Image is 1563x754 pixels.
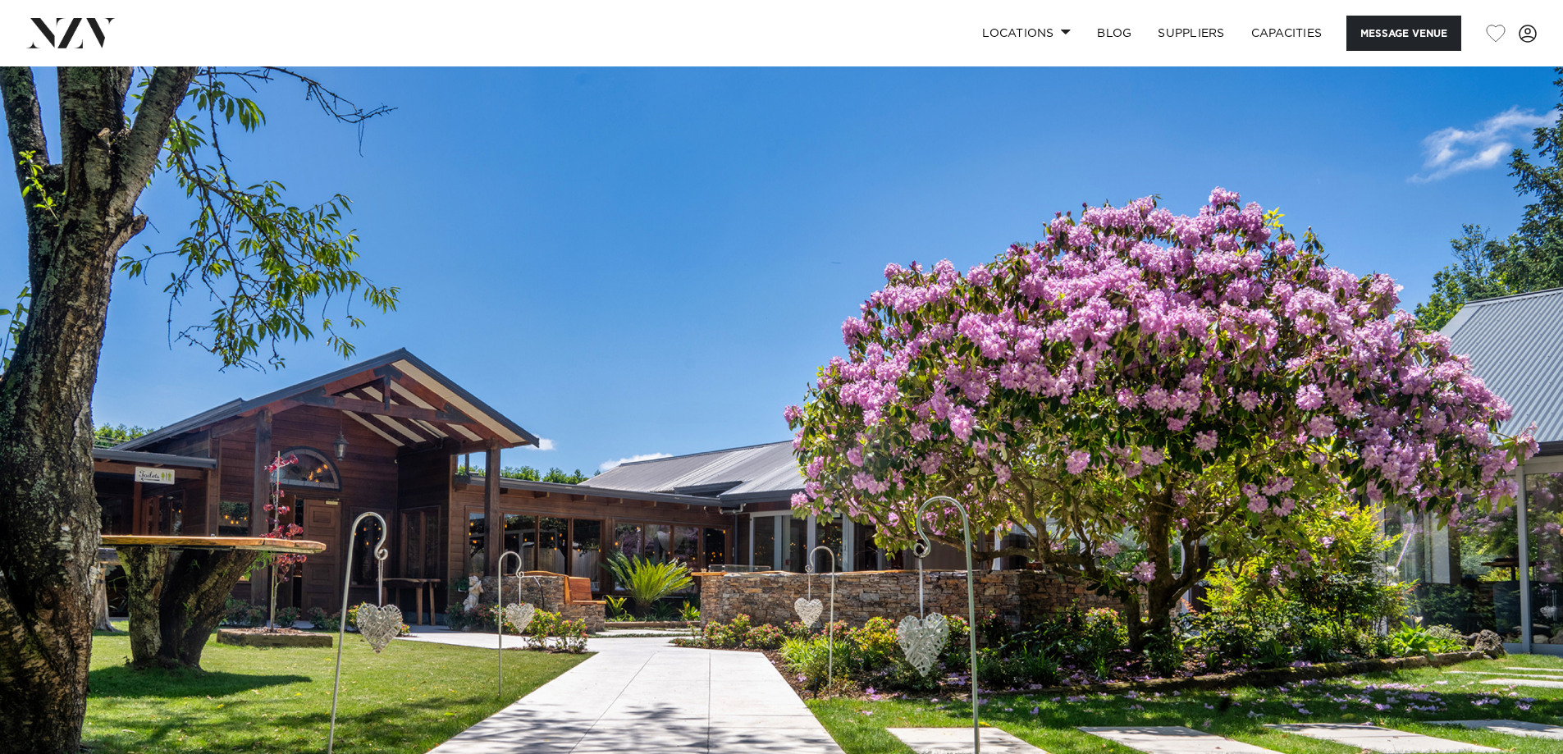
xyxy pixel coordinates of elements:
a: BLOG [1084,16,1145,51]
a: Capacities [1238,16,1336,51]
a: Locations [969,16,1084,51]
img: nzv-logo.png [26,18,116,48]
button: Message Venue [1346,16,1461,51]
a: SUPPLIERS [1145,16,1237,51]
